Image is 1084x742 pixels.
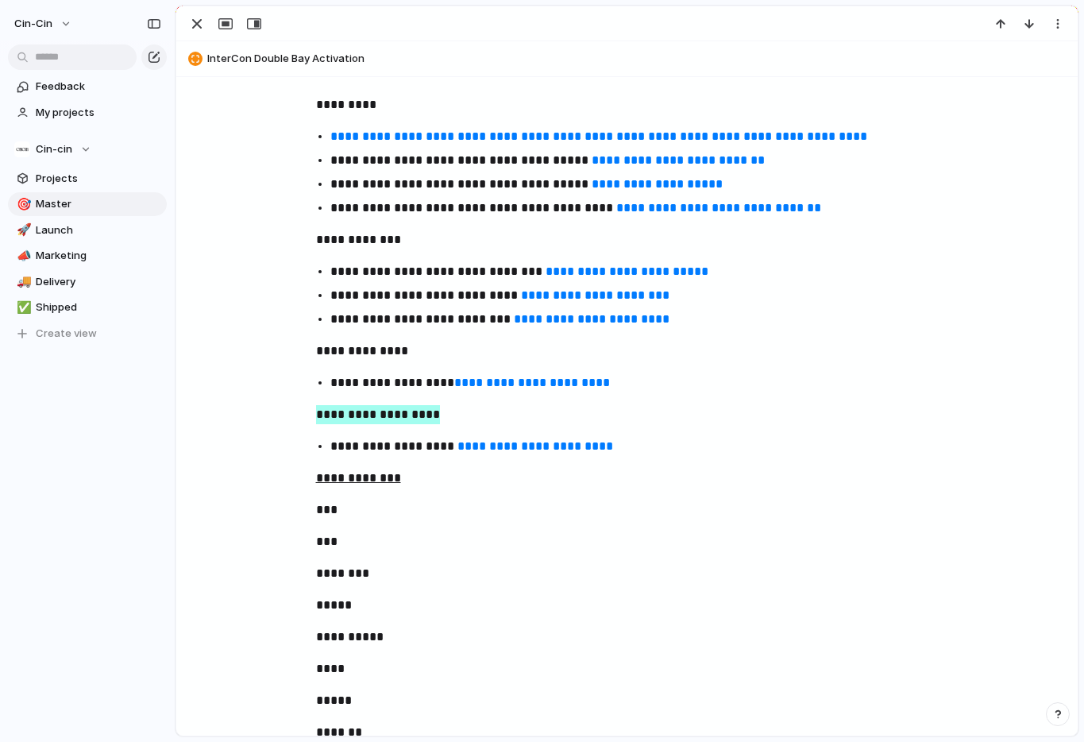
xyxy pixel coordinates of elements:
[8,296,167,319] a: ✅Shipped
[14,274,30,290] button: 🚚
[36,222,161,238] span: Launch
[36,105,161,121] span: My projects
[17,195,28,214] div: 🎯
[14,16,52,32] span: cin-cin
[8,192,167,216] a: 🎯Master
[8,167,167,191] a: Projects
[36,300,161,315] span: Shipped
[17,221,28,239] div: 🚀
[17,272,28,291] div: 🚚
[8,322,167,346] button: Create view
[14,222,30,238] button: 🚀
[36,141,72,157] span: Cin-cin
[17,247,28,265] div: 📣
[36,326,97,342] span: Create view
[7,11,80,37] button: cin-cin
[17,299,28,317] div: ✅
[36,274,161,290] span: Delivery
[8,244,167,268] a: 📣Marketing
[14,196,30,212] button: 🎯
[14,248,30,264] button: 📣
[14,300,30,315] button: ✅
[36,79,161,95] span: Feedback
[8,101,167,125] a: My projects
[8,218,167,242] a: 🚀Launch
[8,75,167,99] a: Feedback
[8,270,167,294] a: 🚚Delivery
[36,248,161,264] span: Marketing
[36,171,161,187] span: Projects
[207,51,1070,67] span: InterCon Double Bay Activation
[8,137,167,161] button: Cin-cin
[183,46,1070,71] button: InterCon Double Bay Activation
[36,196,161,212] span: Master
